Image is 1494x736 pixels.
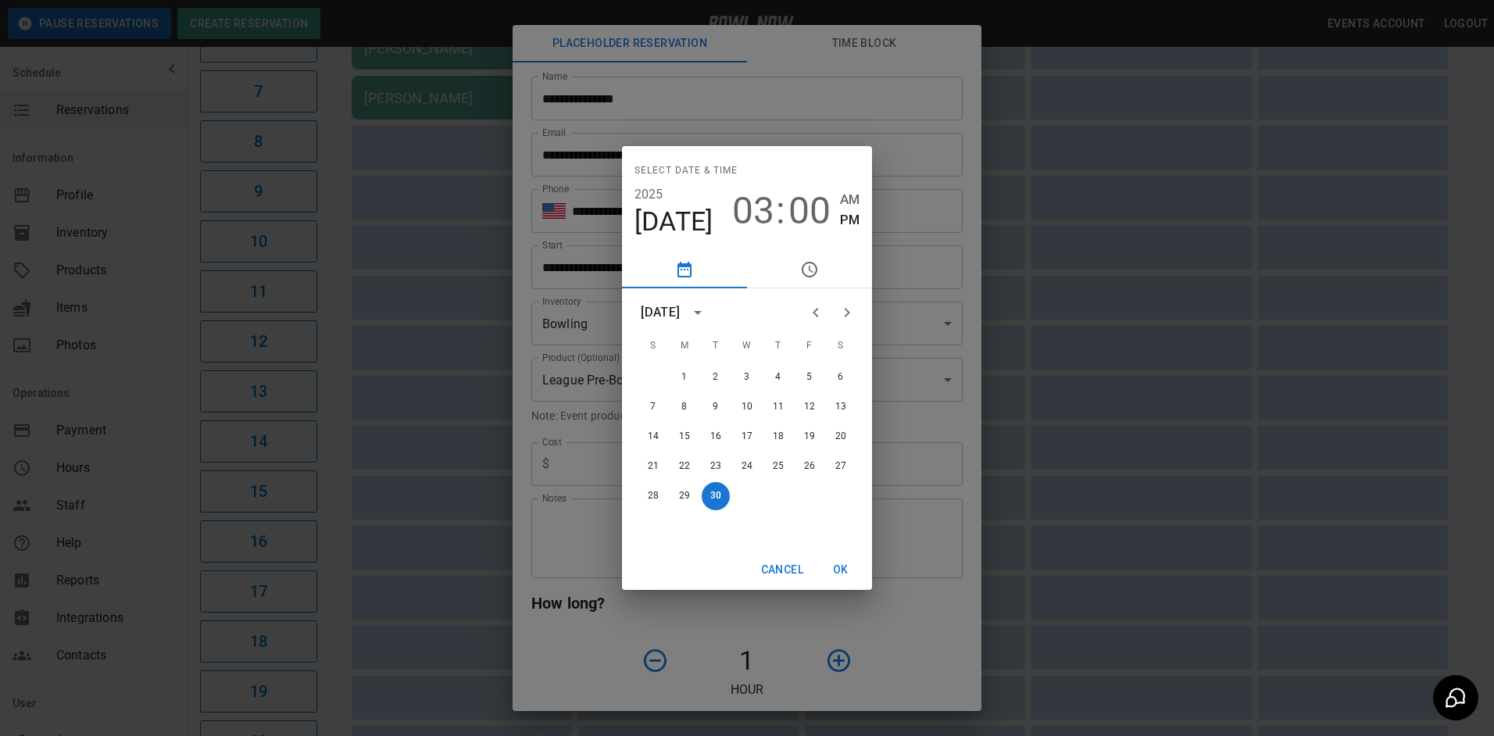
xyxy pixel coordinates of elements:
button: 21 [639,452,667,481]
button: 28 [639,482,667,510]
button: 15 [670,423,699,451]
button: 26 [795,452,824,481]
button: 17 [733,423,761,451]
button: 18 [764,423,792,451]
button: 24 [733,452,761,481]
button: OK [816,556,866,584]
button: 03 [732,189,774,233]
button: 29 [670,482,699,510]
button: pick time [747,251,872,288]
button: 16 [702,423,730,451]
button: 1 [670,363,699,391]
button: 5 [795,363,824,391]
button: 22 [670,452,699,481]
span: Friday [795,330,824,362]
button: PM [840,209,860,230]
span: Saturday [827,330,855,362]
button: Next month [831,297,863,328]
button: 20 [827,423,855,451]
button: 00 [788,189,831,233]
button: 27 [827,452,855,481]
button: 23 [702,452,730,481]
button: 14 [639,423,667,451]
button: Cancel [755,556,810,584]
span: : [776,189,785,233]
button: 12 [795,393,824,421]
button: [DATE] [634,205,713,238]
button: pick date [622,251,747,288]
button: 3 [733,363,761,391]
button: 19 [795,423,824,451]
button: 10 [733,393,761,421]
button: 13 [827,393,855,421]
button: 8 [670,393,699,421]
span: Thursday [764,330,792,362]
span: Select date & time [634,159,738,184]
button: 2025 [634,184,663,205]
button: 7 [639,393,667,421]
span: Tuesday [702,330,730,362]
button: 11 [764,393,792,421]
button: 25 [764,452,792,481]
span: Monday [670,330,699,362]
button: 30 [702,482,730,510]
button: AM [840,189,860,210]
button: Previous month [800,297,831,328]
button: 9 [702,393,730,421]
div: [DATE] [641,303,680,322]
button: 2 [702,363,730,391]
button: calendar view is open, switch to year view [684,299,711,326]
span: Wednesday [733,330,761,362]
span: Sunday [639,330,667,362]
button: 4 [764,363,792,391]
button: 6 [827,363,855,391]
